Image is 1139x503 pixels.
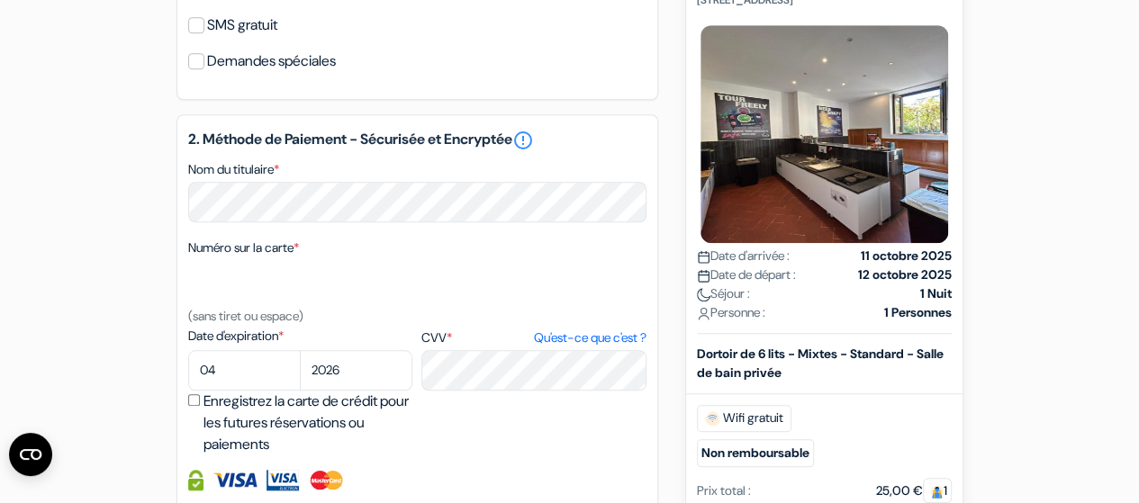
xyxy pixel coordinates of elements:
[697,246,790,265] span: Date d'arrivée :
[512,130,534,151] a: error_outline
[188,160,279,179] label: Nom du titulaire
[308,470,345,490] img: Master Card
[705,410,719,425] img: free_wifi.svg
[267,470,299,490] img: Visa Electron
[697,268,710,282] img: calendar.svg
[207,13,277,38] label: SMS gratuit
[697,345,944,380] b: Dortoir de 6 lits - Mixtes - Standard - Salle de bain privée
[421,328,646,347] label: CVV
[697,265,796,283] span: Date de départ :
[697,481,751,499] div: Prix total :
[930,484,944,498] img: guest.svg
[697,283,750,302] span: Séjour :
[188,130,646,151] h5: 2. Méthode de Paiement - Sécurisée et Encryptée
[923,477,952,502] span: 1
[861,246,952,265] strong: 11 octobre 2025
[212,470,258,490] img: Visa
[207,49,336,74] label: Demandes spéciales
[697,438,814,466] small: Non remboursable
[920,283,952,302] strong: 1 Nuit
[9,433,52,476] button: Ouvrir le widget CMP
[188,470,203,490] img: Information de carte de crédit entièrement encryptée et sécurisée
[188,327,412,346] label: Date d'expiration
[203,391,418,455] label: Enregistrez la carte de crédit pour les futures réservations ou paiements
[697,404,791,431] span: Wifi gratuit
[876,481,952,499] div: 25,00 €
[697,306,710,319] img: user_icon.svg
[884,302,952,321] strong: 1 Personnes
[697,249,710,263] img: calendar.svg
[188,238,299,257] label: Numéro sur la carte
[533,328,646,347] a: Qu'est-ce que c'est ?
[697,287,710,301] img: moon.svg
[188,308,303,324] small: (sans tiret ou espace)
[858,265,952,283] strong: 12 octobre 2025
[697,302,765,321] span: Personne :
